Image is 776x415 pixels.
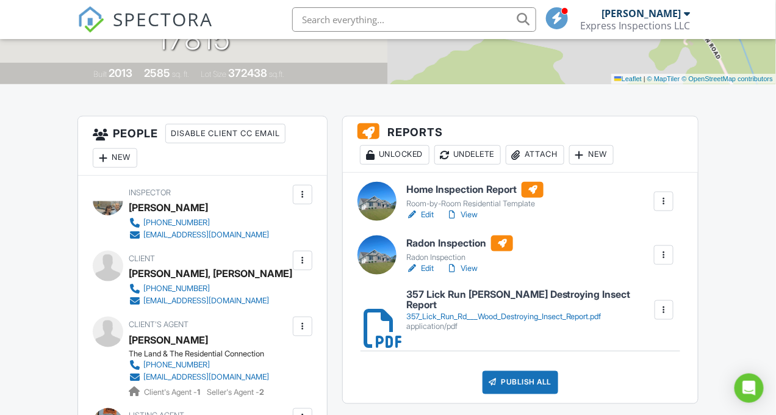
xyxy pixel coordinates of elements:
strong: 1 [197,388,200,397]
a: [EMAIL_ADDRESS][DOMAIN_NAME] [129,295,282,307]
a: Edit [406,262,434,275]
span: sq.ft. [270,70,285,79]
a: [EMAIL_ADDRESS][DOMAIN_NAME] [129,371,269,383]
strong: 2 [259,388,264,397]
div: [EMAIL_ADDRESS][DOMAIN_NAME] [143,230,269,240]
a: Radon Inspection Radon Inspection [406,236,513,262]
span: Inspector [129,188,171,197]
a: [EMAIL_ADDRESS][DOMAIN_NAME] [129,229,269,241]
span: Client's Agent [129,320,189,329]
a: Edit [406,209,434,221]
a: View [446,262,478,275]
div: [PHONE_NUMBER] [143,284,210,294]
span: | [644,75,645,82]
a: © OpenStreetMap contributors [682,75,773,82]
a: SPECTORA [77,16,213,42]
div: Disable Client CC Email [165,124,286,143]
h3: People [78,117,327,176]
div: [EMAIL_ADDRESS][DOMAIN_NAME] [143,296,269,306]
div: New [569,145,614,165]
img: The Best Home Inspection Software - Spectora [77,6,104,33]
div: [PHONE_NUMBER] [143,360,210,370]
h6: Radon Inspection [406,236,513,251]
div: [PERSON_NAME], [PERSON_NAME] [129,264,292,283]
a: Home Inspection Report Room-by-Room Residential Template [406,182,544,209]
div: Open Intercom Messenger [735,374,764,403]
div: [PERSON_NAME] [129,198,208,217]
a: View [446,209,478,221]
div: application/pdf [406,322,653,331]
span: Seller's Agent - [207,388,264,397]
h6: Home Inspection Report [406,182,544,198]
div: Publish All [483,371,559,394]
div: 372438 [229,67,268,79]
a: [PHONE_NUMBER] [129,283,282,295]
div: 357_Lick_Run_Rd___Wood_Destroying_Insect_Report.pdf [406,312,653,322]
div: [EMAIL_ADDRESS][DOMAIN_NAME] [143,372,269,382]
a: © MapTiler [647,75,680,82]
a: [PHONE_NUMBER] [129,359,269,371]
div: 2585 [145,67,171,79]
span: sq. ft. [173,70,190,79]
div: Radon Inspection [406,253,513,262]
div: 2013 [109,67,133,79]
a: Leaflet [614,75,642,82]
div: New [93,148,137,168]
div: The Land & The Residential Connection [129,349,279,359]
input: Search everything... [292,7,536,32]
span: SPECTORA [113,6,213,32]
div: Room-by-Room Residential Template [406,199,544,209]
h3: Reports [343,117,698,173]
span: Client's Agent - [144,388,202,397]
div: [PHONE_NUMBER] [143,218,210,228]
a: 357 Lick Run [PERSON_NAME] Destroying Insect Report 357_Lick_Run_Rd___Wood_Destroying_Insect_Repo... [406,289,653,331]
div: Undelete [434,145,501,165]
a: [PERSON_NAME] [129,331,208,349]
div: [PERSON_NAME] [602,7,681,20]
div: Attach [506,145,564,165]
span: Client [129,254,155,263]
span: Built [94,70,107,79]
div: Unlocked [360,145,429,165]
h6: 357 Lick Run [PERSON_NAME] Destroying Insect Report [406,289,653,311]
a: [PHONE_NUMBER] [129,217,269,229]
div: Express Inspections LLC [581,20,691,32]
span: Lot Size [201,70,227,79]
